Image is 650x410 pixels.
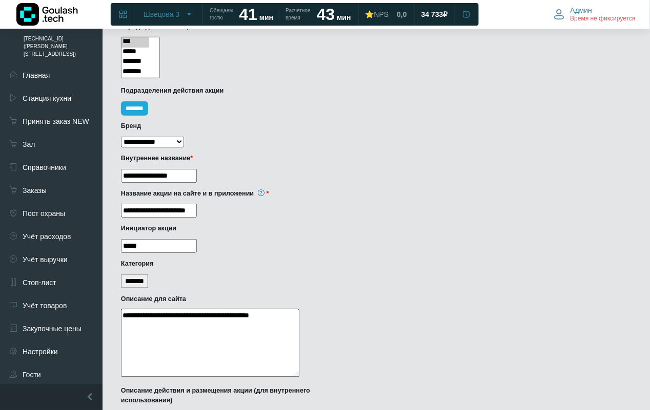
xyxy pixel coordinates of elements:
span: Расчетное время [286,7,310,21]
label: Инициатор акции [121,224,340,233]
label: Бренд [121,121,340,131]
label: Описание действия и размещения акции (для внутреннего использования) [121,386,340,406]
strong: 43 [317,5,335,24]
button: Швецова 3 [137,6,199,23]
i: Название, которое гость будет видеть на сайте или в приложении, когда применит акцию к своему заказу [258,189,265,196]
label: Описание для сайта [121,294,340,304]
label: Категория [121,259,340,269]
a: Обещаем гостю 41 мин Расчетное время 43 мин [204,5,357,24]
span: 34 733 [421,10,443,19]
div: ⭐ [365,10,389,19]
span: NPS [374,10,389,18]
label: Подразделения действия акции [121,86,340,96]
a: 34 733 ₽ [415,5,454,24]
strong: 41 [239,5,257,24]
span: 0,0 [397,10,407,19]
span: Обещаем гостю [210,7,233,21]
img: Логотип компании Goulash.tech [16,3,78,26]
span: Админ [571,6,593,15]
span: ₽ [443,10,448,19]
label: Название акции на сайте и в приложении [121,189,340,199]
span: Швецова 3 [144,10,179,19]
span: мин [259,13,273,21]
a: ⭐NPS 0,0 [359,5,413,24]
span: мин [337,13,351,21]
span: Время не фиксируется [571,15,636,23]
label: Внутреннее название [121,154,340,163]
button: Админ Время не фиксируется [548,4,642,25]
